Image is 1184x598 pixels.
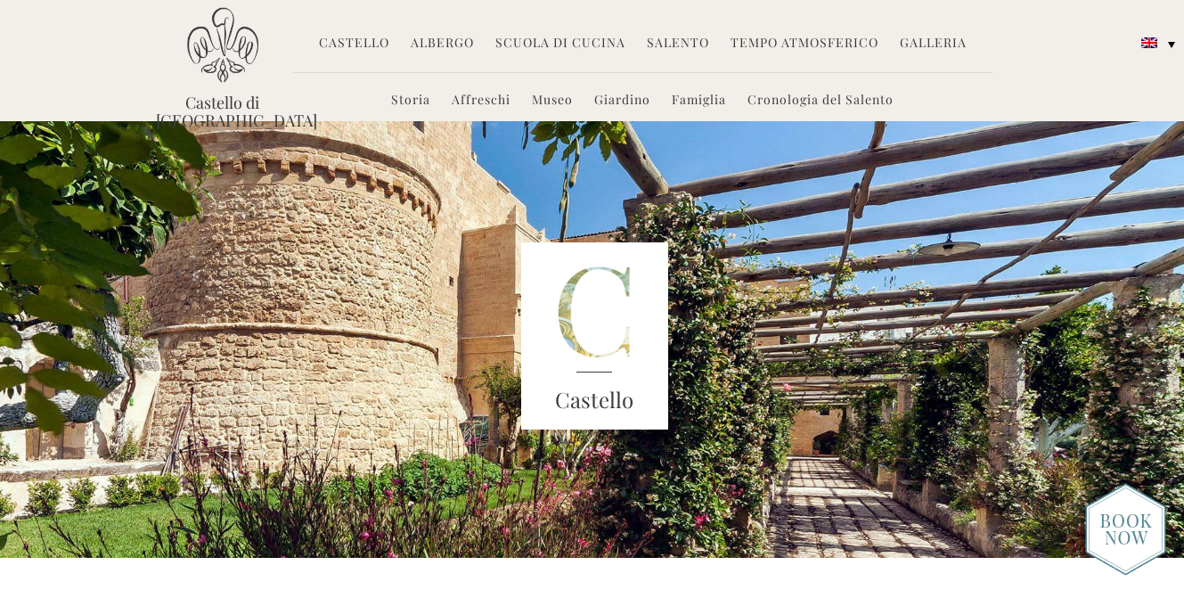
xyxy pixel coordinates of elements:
[452,91,510,108] font: Affreschi
[411,34,474,51] font: Albergo
[452,91,510,111] a: Affreschi
[391,91,430,111] a: Storia
[647,34,709,54] a: Salento
[672,91,726,108] font: Famiglia
[319,34,389,54] a: Castello
[411,34,474,54] a: Albergo
[187,7,258,83] img: Castello di Ugento
[900,34,967,51] font: Galleria
[555,385,633,414] font: Castello
[731,34,878,54] a: Tempo atmosferico
[495,34,625,51] font: Scuola di cucina
[900,34,967,54] a: Galleria
[747,91,894,108] font: Cronologia del Salento
[672,91,726,111] a: Famiglia
[747,91,894,111] a: Cronologia del Salento
[731,34,878,51] font: Tempo atmosferico
[156,92,317,131] font: Castello di [GEOGRAPHIC_DATA]
[647,34,709,51] font: Salento
[1141,37,1157,48] img: Inglese
[1085,483,1166,576] img: new-booknow.png
[495,34,625,54] a: Scuola di cucina
[594,91,650,108] font: Giardino
[156,94,290,129] a: Castello di [GEOGRAPHIC_DATA]
[391,91,430,108] font: Storia
[319,34,389,51] font: Castello
[594,91,650,111] a: Giardino
[521,242,669,430] img: castle-letter.png
[532,91,573,108] font: Museo
[532,91,573,111] a: Museo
